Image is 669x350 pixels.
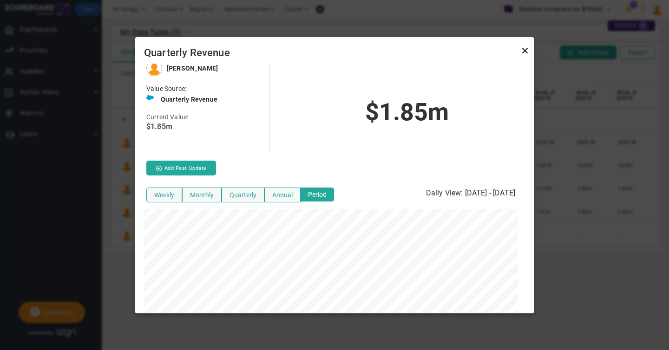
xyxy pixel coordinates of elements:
[167,64,218,72] h4: [PERSON_NAME]
[161,95,217,104] h4: Quarterly Revenue
[144,46,525,59] span: Quarterly Revenue
[365,98,449,126] span: $1.85m
[182,188,222,202] button: Monthly
[146,60,162,76] img: Eugene Terk
[146,123,262,131] h4: $1.85m
[146,94,154,102] span: Salesforce Enabled
[146,85,186,92] span: Value Source:
[146,161,216,175] button: Add Past Update
[146,188,182,202] button: Weekly
[419,185,523,206] h4: Daily View: [DATE] - [DATE]
[222,188,264,202] button: Quarterly
[301,188,334,201] button: Period
[264,188,301,202] button: Annual
[519,45,531,57] a: Close
[146,113,188,121] span: Current Value:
